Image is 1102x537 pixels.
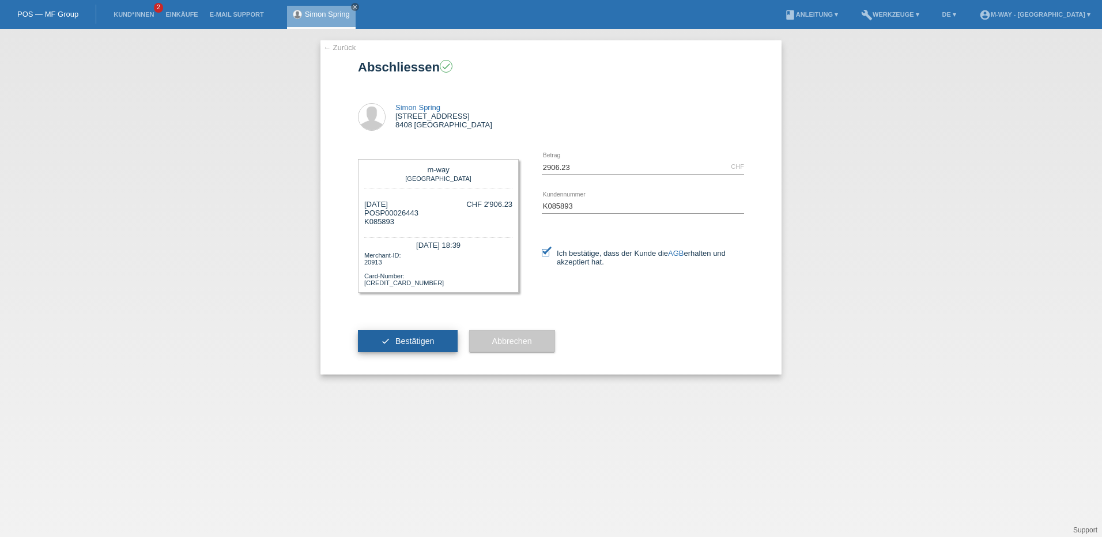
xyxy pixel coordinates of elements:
[305,10,350,18] a: Simon Spring
[364,237,512,251] div: [DATE] 18:39
[979,9,991,21] i: account_circle
[779,11,844,18] a: bookAnleitung ▾
[323,43,356,52] a: ← Zurück
[364,200,418,226] div: [DATE] POSP00026443
[855,11,925,18] a: buildWerkzeuge ▾
[154,3,163,13] span: 2
[668,249,684,258] a: AGB
[395,336,435,346] span: Bestätigen
[108,11,160,18] a: Kund*innen
[542,249,744,266] label: Ich bestätige, dass der Kunde die erhalten und akzeptiert hat.
[364,217,394,226] span: K085893
[364,251,512,286] div: Merchant-ID: 20913 Card-Number: [CREDIT_CARD_NUMBER]
[492,336,532,346] span: Abbrechen
[367,165,510,174] div: m-way
[973,11,1096,18] a: account_circlem-way - [GEOGRAPHIC_DATA] ▾
[352,4,358,10] i: close
[861,9,873,21] i: build
[395,103,492,129] div: [STREET_ADDRESS] 8408 [GEOGRAPHIC_DATA]
[381,336,390,346] i: check
[367,174,510,182] div: [GEOGRAPHIC_DATA]
[469,330,555,352] button: Abbrechen
[731,163,744,170] div: CHF
[466,200,512,209] div: CHF 2'906.23
[17,10,78,18] a: POS — MF Group
[395,103,440,112] a: Simon Spring
[441,61,451,71] i: check
[1073,526,1097,534] a: Support
[358,330,458,352] button: check Bestätigen
[784,9,796,21] i: book
[937,11,962,18] a: DE ▾
[358,60,744,74] h1: Abschliessen
[351,3,359,11] a: close
[160,11,203,18] a: Einkäufe
[204,11,270,18] a: E-Mail Support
